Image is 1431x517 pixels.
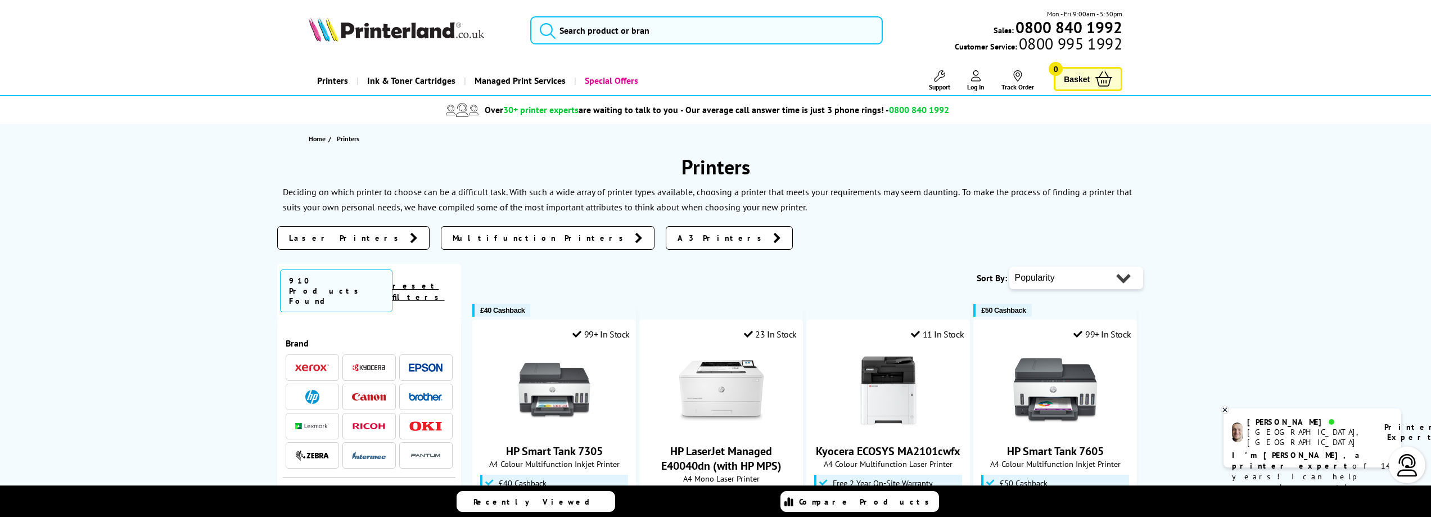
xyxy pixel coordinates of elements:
div: 99+ In Stock [572,329,630,340]
img: HP Smart Tank 7605 [1013,348,1098,433]
span: Printers [337,134,359,143]
a: Multifunction Printers [441,226,654,250]
a: Kyocera ECOSYS MA2101cwfx [846,424,931,435]
a: Kyocera ECOSYS MA2101cwfx [816,444,960,458]
img: user-headset-light.svg [1396,454,1419,476]
img: Canon [352,393,386,401]
div: [PERSON_NAME] [1247,417,1370,427]
span: 0800 840 1992 [889,104,949,115]
span: Log In [967,83,985,91]
h1: Printers [277,154,1154,180]
div: Brand [286,338,453,349]
a: Epson [409,361,443,375]
span: Laser Printers [289,232,404,244]
p: Deciding on which printer to choose can be a difficult task. With such a wide array of printer ty... [283,186,960,197]
p: of 14 years! I can help you choose the right product [1232,450,1393,503]
span: Sort By: [977,272,1007,284]
b: I'm [PERSON_NAME], a printer expert [1232,450,1363,471]
span: Basket [1064,71,1090,87]
a: Home [309,133,328,145]
span: Support [929,83,950,91]
a: Track Order [1001,70,1034,91]
span: A4 Colour Multifunction Inkjet Printer [478,458,630,469]
a: Printerland Logo [309,17,516,44]
a: A3 Printers [666,226,793,250]
span: A4 Colour Multifunction Laser Printer [812,458,964,469]
img: Brother [409,393,443,401]
a: Pantum [409,448,443,462]
span: £40 Cashback [499,479,547,488]
img: OKI [409,421,443,431]
input: Search product or bran [530,16,883,44]
a: Special Offers [574,66,647,95]
span: Recently Viewed [473,497,601,507]
a: HP LaserJet Managed E40040dn (with HP MPS) [679,424,764,435]
span: 0800 995 1992 [1017,38,1122,49]
img: ashley-livechat.png [1232,422,1243,442]
img: Xerox [295,364,329,372]
div: 99+ In Stock [1073,329,1131,340]
span: Multifunction Printers [453,232,629,244]
a: Xerox [295,361,329,375]
button: £50 Cashback [973,304,1031,317]
a: Laser Printers [277,226,430,250]
a: Brother [409,390,443,404]
a: Compare Products [780,491,939,512]
span: Over are waiting to talk to you [485,104,678,115]
span: A4 Mono Laser Printer [645,473,797,484]
a: HP Smart Tank 7605 [1013,424,1098,435]
span: Free 2 Year On-Site Warranty [833,479,933,488]
img: Epson [409,363,443,372]
img: Kyocera ECOSYS MA2101cwfx [846,348,931,433]
img: Pantum [409,449,443,462]
button: £40 Cashback [472,304,530,317]
span: A3 Printers [678,232,768,244]
img: HP Smart Tank 7305 [512,348,597,433]
img: HP [305,390,319,404]
img: Intermec [352,452,386,460]
span: Sales: [994,25,1014,35]
span: £50 Cashback [1000,479,1048,488]
a: OKI [409,419,443,433]
a: Support [929,70,950,91]
a: HP Smart Tank 7305 [512,424,597,435]
div: [GEOGRAPHIC_DATA], [GEOGRAPHIC_DATA] [1247,427,1370,447]
a: Log In [967,70,985,91]
a: Basket 0 [1054,67,1122,91]
img: Lexmark [295,423,329,430]
a: Lexmark [295,419,329,433]
img: HP LaserJet Managed E40040dn (with HP MPS) [679,348,764,433]
div: 11 In Stock [911,329,964,340]
img: Zebra [295,450,329,461]
img: Kyocera [352,363,386,372]
a: Ink & Toner Cartridges [356,66,464,95]
a: Zebra [295,448,329,462]
a: Ricoh [352,419,386,433]
a: HP LaserJet Managed E40040dn (with HP MPS) [661,444,782,473]
span: Compare Products [799,497,935,507]
span: Ink & Toner Cartridges [367,66,455,95]
a: Kyocera [352,361,386,375]
a: HP Smart Tank 7605 [1007,444,1104,458]
a: Canon [352,390,386,404]
img: Printerland Logo [309,17,484,42]
div: 23 In Stock [744,329,797,340]
a: Intermec [352,448,386,462]
p: To make the process of finding a printer that suits your own personal needs, we have compiled som... [283,186,1132,213]
a: Managed Print Services [464,66,574,95]
a: HP [295,390,329,404]
a: Recently Viewed [457,491,615,512]
a: Printers [309,66,356,95]
a: 0800 840 1992 [1014,22,1122,33]
a: HP Smart Tank 7305 [506,444,603,458]
span: 30+ printer experts [503,104,579,115]
b: 0800 840 1992 [1015,17,1122,38]
a: reset filters [392,281,445,302]
span: £50 Cashback [981,306,1026,314]
span: - Our average call answer time is just 3 phone rings! - [680,104,949,115]
span: £40 Cashback [480,306,525,314]
span: 0 [1049,62,1063,76]
span: Customer Service: [955,38,1122,52]
img: Ricoh [352,423,386,429]
span: 910 Products Found [280,269,392,312]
